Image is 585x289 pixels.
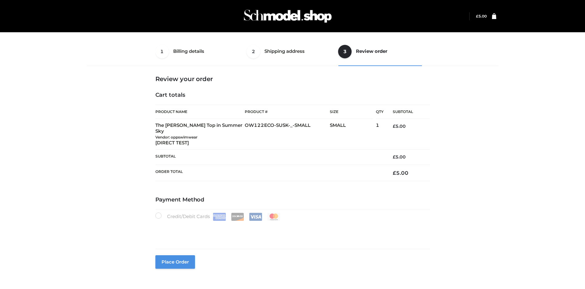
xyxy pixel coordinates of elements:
span: £ [476,14,478,18]
img: Schmodel Admin 964 [242,4,334,28]
small: Vendor: oppswimwear [155,135,197,139]
th: Size [330,105,373,119]
td: The [PERSON_NAME] Top in Summer Sky [DIRECT TEST] [155,119,245,150]
bdi: 5.00 [393,170,408,176]
bdi: 5.00 [476,14,487,18]
th: Qty [376,105,384,119]
th: Subtotal [155,150,384,165]
button: Place order [155,255,195,269]
td: SMALL [330,119,376,150]
td: OW122ECO-SUSK-_-SMALL [245,119,330,150]
img: Discover [231,213,244,221]
bdi: 5.00 [393,123,406,129]
h4: Cart totals [155,92,430,99]
img: Mastercard [267,213,280,221]
th: Product Name [155,105,245,119]
bdi: 5.00 [393,154,406,160]
span: £ [393,170,396,176]
h4: Payment Method [155,197,430,203]
td: 1 [376,119,384,150]
th: Product # [245,105,330,119]
img: Amex [213,213,226,221]
th: Subtotal [384,105,430,119]
img: Visa [249,213,262,221]
iframe: Secure payment input frame [154,220,429,242]
label: Credit/Debit Cards [155,213,281,221]
span: £ [393,123,396,129]
a: £5.00 [476,14,487,18]
th: Order Total [155,165,384,181]
h3: Review your order [155,75,430,83]
span: £ [393,154,396,160]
